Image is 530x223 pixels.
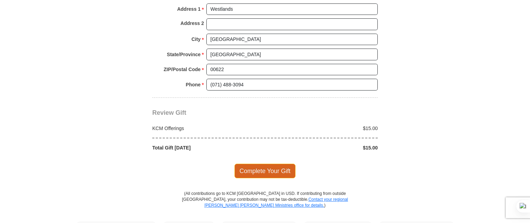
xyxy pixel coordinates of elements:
[180,18,204,28] strong: Address 2
[191,34,200,44] strong: City
[265,144,382,151] div: $15.00
[234,164,296,178] span: Complete Your Gift
[152,109,186,116] span: Review Gift
[177,4,201,14] strong: Address 1
[164,65,201,74] strong: ZIP/Postal Code
[167,50,200,59] strong: State/Province
[182,191,348,221] p: (All contributions go to KCM [GEOGRAPHIC_DATA] in USD. If contributing from outside [GEOGRAPHIC_D...
[186,80,201,89] strong: Phone
[149,125,265,132] div: KCM Offerings
[149,144,265,151] div: Total Gift [DATE]
[265,125,382,132] div: $15.00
